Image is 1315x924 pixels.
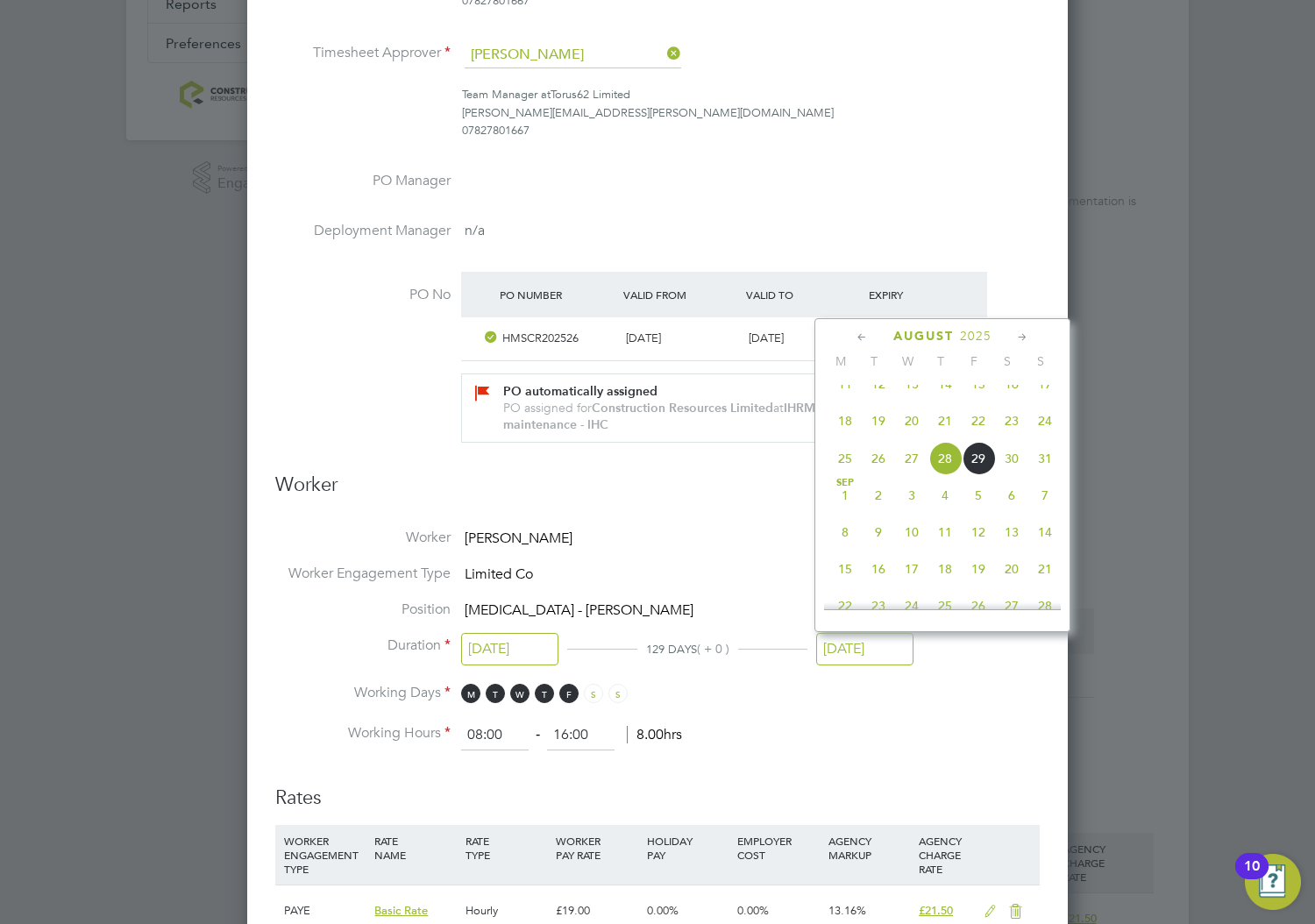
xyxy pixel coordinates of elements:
[824,825,914,871] div: AGENCY MARKUP
[1024,353,1057,369] span: S
[1028,367,1062,401] span: 17
[928,442,962,475] span: 28
[275,172,451,190] label: PO Manager
[551,825,642,871] div: WORKER PAY RATE
[461,825,551,871] div: RATE TYPE
[503,384,657,399] b: PO automatically assigned
[862,589,895,622] span: 23
[646,642,697,657] span: 129 DAYS
[991,353,1024,369] span: S
[895,442,928,475] span: 27
[919,903,953,918] span: £21.50
[627,726,682,743] span: 8.00hrs
[275,684,451,702] label: Working Days
[1028,515,1062,549] span: 14
[608,684,628,703] span: S
[928,404,962,437] span: 21
[962,479,995,512] span: 5
[1028,479,1062,512] span: 7
[995,404,1028,437] span: 23
[619,324,742,353] div: [DATE]
[995,479,1028,512] span: 6
[928,479,962,512] span: 4
[532,726,544,743] span: ‐
[1028,442,1062,475] span: 31
[647,903,679,918] span: 0.00%
[895,404,928,437] span: 20
[962,442,995,475] span: 29
[895,479,928,512] span: 3
[962,404,995,437] span: 22
[619,279,742,310] div: Valid From
[275,565,451,583] label: Worker Engagement Type
[864,279,987,310] div: Expiry
[462,105,834,120] span: [PERSON_NAME][EMAIL_ADDRESS][PERSON_NAME][DOMAIN_NAME]
[928,515,962,549] span: 11
[960,329,992,344] span: 2025
[510,684,530,703] span: W
[828,589,862,622] span: 22
[737,903,769,918] span: 0.00%
[643,825,733,871] div: HOLIDAY PAY
[495,279,618,310] div: PO Number
[275,601,451,619] label: Position
[559,684,579,703] span: F
[374,903,428,918] span: Basic Rate
[928,552,962,586] span: 18
[914,825,975,885] div: AGENCY CHARGE RATE
[275,768,1040,811] h3: Rates
[462,87,551,102] span: Team Manager at
[895,367,928,401] span: 13
[742,324,864,353] div: [DATE]
[893,329,954,344] span: August
[995,589,1028,622] span: 27
[824,353,857,369] span: M
[275,44,451,62] label: Timesheet Approver
[962,515,995,549] span: 12
[1244,866,1260,889] div: 10
[862,515,895,549] span: 9
[962,589,995,622] span: 26
[862,552,895,586] span: 16
[503,401,898,432] b: IHRMT - Responsive maintenance - IHC
[592,401,773,416] b: Construction Resources Limited
[828,515,862,549] span: 8
[891,353,924,369] span: W
[895,515,928,549] span: 10
[962,367,995,401] span: 15
[465,222,485,239] span: n/a
[275,473,1040,512] h3: Worker
[995,367,1028,401] span: 16
[1028,552,1062,586] span: 21
[1028,589,1062,622] span: 28
[895,552,928,586] span: 17
[461,633,558,665] input: Select one
[862,442,895,475] span: 26
[503,400,966,433] div: PO assigned for at
[465,601,693,619] span: [MEDICAL_DATA] - [PERSON_NAME]
[742,279,864,310] div: Valid To
[862,367,895,401] span: 12
[697,641,729,657] span: ( + 0 )
[928,589,962,622] span: 25
[828,903,866,918] span: 13.16%
[486,684,505,703] span: T
[465,565,533,583] span: Limited Co
[551,87,630,102] span: Torus62 Limited
[275,529,451,547] label: Worker
[962,552,995,586] span: 19
[547,720,615,751] input: 17:00
[816,633,913,665] input: Select one
[828,552,862,586] span: 15
[828,479,862,512] span: 1
[862,404,895,437] span: 19
[928,367,962,401] span: 14
[280,825,370,885] div: WORKER ENGAGEMENT TYPE
[462,123,530,138] span: 07827801667
[275,636,451,655] label: Duration
[584,684,603,703] span: S
[1028,404,1062,437] span: 24
[465,42,681,68] input: Search for...
[828,479,862,487] span: Sep
[828,442,862,475] span: 25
